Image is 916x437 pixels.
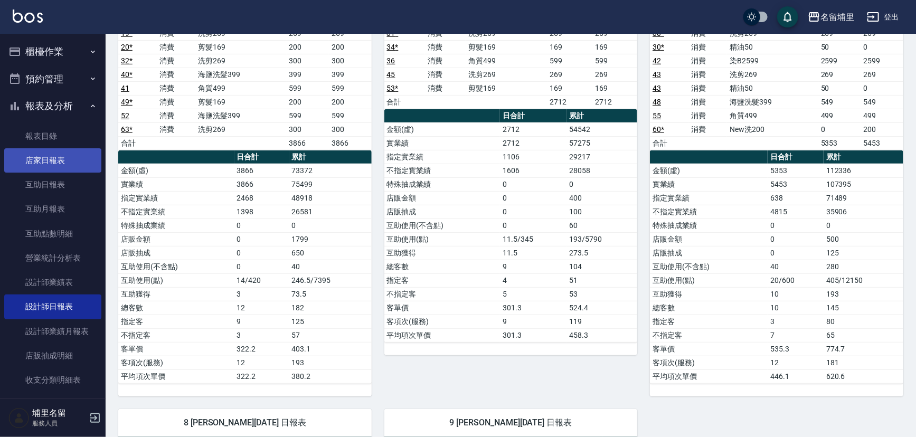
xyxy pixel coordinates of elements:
td: 12 [768,356,824,369]
td: 145 [824,301,903,315]
td: 互助獲得 [650,287,768,301]
td: 48918 [289,191,372,205]
a: 收支分類明細表 [4,368,101,392]
td: 169 [592,81,637,95]
td: 169 [547,40,592,54]
a: 設計師日報表 [4,294,101,319]
td: 不指定實業績 [384,164,501,177]
td: 29217 [567,150,638,164]
th: 日合計 [768,150,824,164]
td: 客單價 [118,342,234,356]
td: 5453 [861,136,903,150]
td: 104 [567,260,638,273]
a: 45 [387,70,395,79]
td: 10 [768,301,824,315]
td: 446.1 [768,369,824,383]
td: 消費 [157,95,195,109]
td: 75499 [289,177,372,191]
td: 5453 [768,177,824,191]
a: 36 [387,56,395,65]
td: 169 [592,40,637,54]
td: 0 [234,218,289,232]
td: 200 [861,122,903,136]
td: 0 [768,232,824,246]
a: 營業統計分析表 [4,246,101,270]
td: 300 [287,54,329,68]
td: 400 [567,191,638,205]
a: 報表目錄 [4,124,101,148]
td: 40 [768,260,824,273]
td: 100 [567,205,638,218]
td: 4 [500,273,566,287]
td: 客項次(服務) [650,356,768,369]
td: 599 [592,54,637,68]
td: 精油50 [727,81,818,95]
td: 65 [824,328,903,342]
td: 4815 [768,205,824,218]
td: 剪髮169 [466,81,547,95]
td: 海鹽洗髮399 [727,95,818,109]
td: 角質499 [466,54,547,68]
img: Logo [13,9,43,23]
td: 2599 [861,54,903,68]
span: 8 [PERSON_NAME][DATE] 日報表 [131,417,359,428]
td: 消費 [425,54,466,68]
td: 200 [329,40,372,54]
td: 60 [567,218,638,232]
td: 5353 [768,164,824,177]
td: 洗剪269 [727,68,818,81]
div: 名留埔里 [820,11,854,24]
a: 互助日報表 [4,173,101,197]
td: New洗200 [727,122,818,136]
td: 40 [289,260,372,273]
button: 名留埔里 [804,6,858,28]
td: 11.5 [500,246,566,260]
button: 預約管理 [4,65,101,93]
td: 客單價 [384,301,501,315]
td: 20/600 [768,273,824,287]
td: 消費 [688,81,727,95]
td: 3 [234,328,289,342]
td: 181 [824,356,903,369]
td: 193/5790 [567,232,638,246]
td: 301.3 [500,328,566,342]
td: 0 [234,260,289,273]
td: 指定實業績 [384,150,501,164]
td: 246.5/7395 [289,273,372,287]
td: 2712 [592,95,637,109]
td: 499 [818,109,861,122]
td: 200 [287,40,329,54]
td: 269 [861,68,903,81]
td: 7 [768,328,824,342]
td: 524.4 [567,301,638,315]
td: 0 [500,177,566,191]
td: 549 [818,95,861,109]
td: 193 [824,287,903,301]
a: 店家日報表 [4,148,101,173]
td: 實業績 [118,177,234,191]
a: 55 [653,111,661,120]
td: 洗剪269 [466,68,547,81]
td: 消費 [688,95,727,109]
td: 53 [567,287,638,301]
td: 599 [287,109,329,122]
td: 平均項次單價 [118,369,234,383]
td: 2712 [500,122,566,136]
td: 消費 [425,81,466,95]
th: 日合計 [500,109,566,123]
td: 405/12150 [824,273,903,287]
td: 269 [592,68,637,81]
td: 消費 [157,40,195,54]
td: 50 [818,40,861,54]
td: 消費 [688,122,727,136]
td: 399 [329,68,372,81]
td: 合計 [650,136,688,150]
td: 3866 [234,177,289,191]
td: 指定實業績 [650,191,768,205]
td: 精油50 [727,40,818,54]
td: 平均項次單價 [384,328,501,342]
td: 300 [287,122,329,136]
td: 9 [500,260,566,273]
a: 43 [653,70,661,79]
td: 57 [289,328,372,342]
